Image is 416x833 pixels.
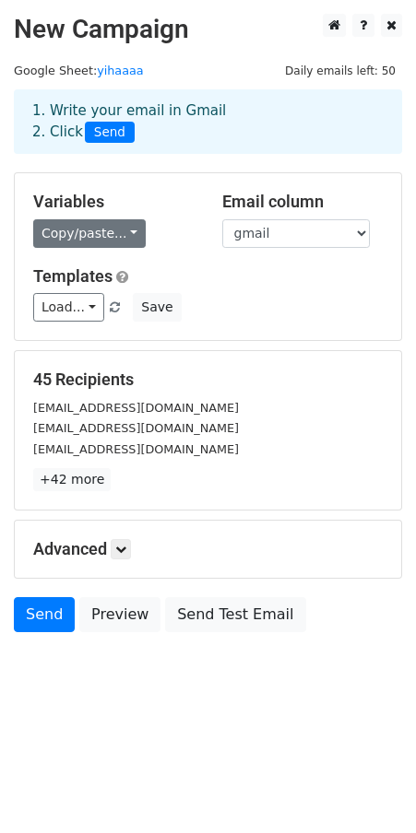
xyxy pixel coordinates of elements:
[14,597,75,632] a: Send
[33,192,195,212] h5: Variables
[85,122,135,144] span: Send
[33,266,113,286] a: Templates
[33,539,383,559] h5: Advanced
[133,293,181,322] button: Save
[33,370,383,390] h5: 45 Recipients
[279,61,402,81] span: Daily emails left: 50
[33,219,146,248] a: Copy/paste...
[33,421,239,435] small: [EMAIL_ADDRESS][DOMAIN_NAME]
[33,401,239,415] small: [EMAIL_ADDRESS][DOMAIN_NAME]
[279,64,402,77] a: Daily emails left: 50
[165,597,305,632] a: Send Test Email
[222,192,384,212] h5: Email column
[33,442,239,456] small: [EMAIL_ADDRESS][DOMAIN_NAME]
[97,64,143,77] a: yihaaaa
[33,468,111,491] a: +42 more
[324,745,416,833] iframe: Chat Widget
[79,597,160,632] a: Preview
[33,293,104,322] a: Load...
[14,64,144,77] small: Google Sheet:
[14,14,402,45] h2: New Campaign
[18,100,398,143] div: 1. Write your email in Gmail 2. Click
